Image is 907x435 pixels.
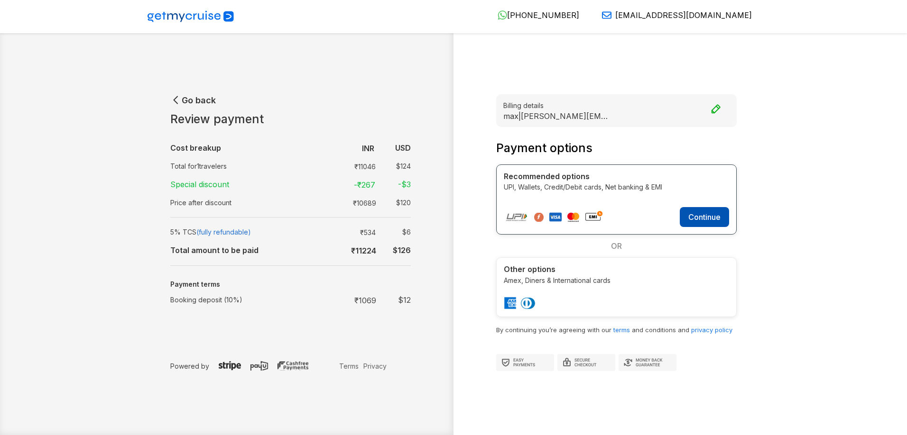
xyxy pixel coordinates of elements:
b: $ 126 [393,245,411,255]
h4: Recommended options [504,172,729,181]
td: ₹ 534 [345,225,379,239]
strong: -$ 3 [398,180,411,189]
img: stripe [219,361,241,371]
td: Total for 1 travelers [170,157,327,175]
span: [PHONE_NUMBER] [507,10,579,20]
b: INR [362,144,374,153]
td: : [327,157,332,175]
b: Total amount to be paid [170,245,259,255]
td: Price after discount [170,194,327,211]
strong: $ 12 [398,295,411,305]
h1: Review payment [170,112,411,127]
img: WhatsApp [498,10,507,20]
td: 5% TCS [170,223,327,241]
b: USD [395,143,411,153]
td: : [327,194,332,211]
p: Powered by [170,361,337,371]
td: $ 120 [380,196,411,209]
td: : [327,223,332,241]
strong: -₹ 267 [354,180,375,190]
td: Booking deposit (10%) [170,290,327,309]
div: OR [496,235,737,257]
h5: Payment terms [170,281,411,289]
td: : [327,138,332,157]
a: [PHONE_NUMBER] [490,10,579,20]
h4: Other options [504,265,729,274]
td: : [327,290,332,309]
td: $ 6 [379,225,411,239]
button: Go back [170,94,216,106]
td: ₹ 11046 [345,159,379,173]
p: max | [PERSON_NAME][EMAIL_ADDRESS][DOMAIN_NAME] [503,111,612,120]
small: Billing details [503,100,730,110]
td: $ 124 [379,159,411,173]
span: [EMAIL_ADDRESS][DOMAIN_NAME] [615,10,752,20]
b: Cost breakup [170,143,221,153]
img: cashfree [278,361,308,371]
td: ₹ 10689 [345,196,380,209]
td: : [327,175,332,194]
p: By continuing you’re agreeing with our and conditions and [496,325,737,335]
strong: ₹ 1069 [354,296,376,305]
img: Email [602,10,611,20]
img: payu [250,361,268,371]
p: UPI, Wallets, Credit/Debit cards, Net banking & EMI [504,182,729,192]
a: Privacy [361,361,389,371]
a: Terms [337,361,361,371]
a: privacy policy [691,326,732,334]
td: : [327,241,332,260]
p: Amex, Diners & International cards [504,275,729,285]
b: ₹ 11224 [351,246,376,255]
button: Continue [680,207,729,227]
a: terms [613,326,630,334]
strong: Special discount [170,180,229,189]
h3: Payment options [496,141,737,155]
span: (fully refundable) [196,228,251,236]
a: [EMAIL_ADDRESS][DOMAIN_NAME] [594,10,752,20]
